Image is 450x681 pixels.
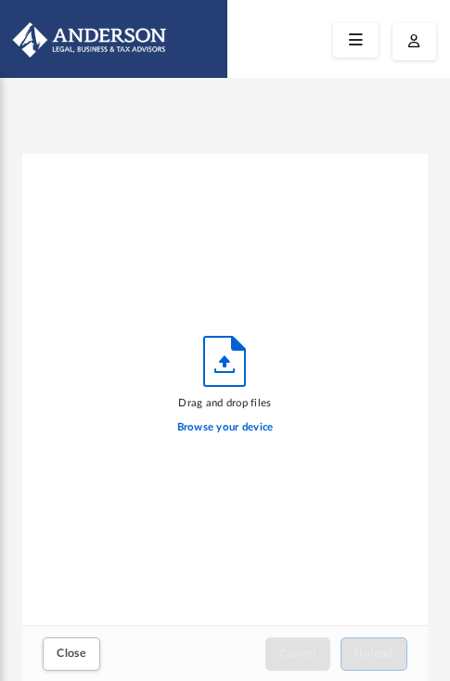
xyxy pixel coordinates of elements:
span: Close [57,648,86,659]
label: Browse your device [177,419,274,436]
button: Close [43,637,100,670]
div: Drag and drop files [177,395,274,412]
